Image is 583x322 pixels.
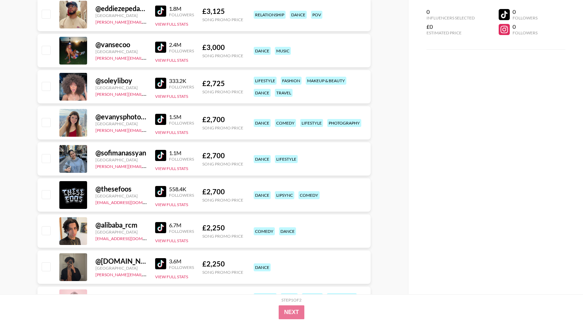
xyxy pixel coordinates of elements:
[155,42,166,53] img: TikTok
[202,197,243,203] div: Song Promo Price
[95,121,147,126] div: [GEOGRAPHIC_DATA]
[202,17,243,22] div: Song Promo Price
[169,48,194,53] div: Followers
[169,77,194,84] div: 333.2K
[169,156,194,162] div: Followers
[169,5,194,12] div: 1.8M
[202,79,243,88] div: £ 2,725
[169,12,194,17] div: Followers
[155,114,166,125] img: TikTok
[169,294,194,301] div: 2.1M
[95,157,147,162] div: [GEOGRAPHIC_DATA]
[95,257,147,265] div: @ [DOMAIN_NAME]
[279,227,296,235] div: dance
[95,90,198,97] a: [PERSON_NAME][EMAIL_ADDRESS][DOMAIN_NAME]
[202,151,243,160] div: £ 2,700
[169,193,194,198] div: Followers
[202,115,243,124] div: £ 2,700
[202,43,243,52] div: £ 3,000
[254,191,271,199] div: dance
[169,222,194,229] div: 6.7M
[290,11,307,19] div: dance
[513,30,538,35] div: Followers
[95,293,147,302] div: @ helenpenggg
[254,47,271,55] div: dance
[202,89,243,94] div: Song Promo Price
[155,238,188,243] button: View Full Stats
[202,7,243,16] div: £ 3,125
[202,161,243,167] div: Song Promo Price
[155,186,166,197] img: TikTok
[254,89,271,97] div: dance
[513,8,538,15] div: 0
[298,191,320,199] div: comedy
[202,234,243,239] div: Song Promo Price
[202,53,243,58] div: Song Promo Price
[155,202,188,207] button: View Full Stats
[155,58,188,63] button: View Full Stats
[275,119,296,127] div: comedy
[95,193,147,198] div: [GEOGRAPHIC_DATA]
[95,149,147,157] div: @ sofimanassyan
[169,113,194,120] div: 1.5M
[95,185,147,193] div: @ thesefoos
[281,293,298,301] div: dance
[169,41,194,48] div: 2.4M
[95,198,165,205] a: [EMAIL_ADDRESS][DOMAIN_NAME]
[202,187,243,196] div: £ 2,700
[155,6,166,17] img: TikTok
[169,120,194,126] div: Followers
[95,229,147,235] div: [GEOGRAPHIC_DATA]
[275,155,298,163] div: lifestyle
[95,112,147,121] div: @ evanysphotography
[155,166,188,171] button: View Full Stats
[306,77,346,85] div: makeup & beauty
[155,274,188,279] button: View Full Stats
[302,293,323,301] div: fashion
[169,186,194,193] div: 558.4K
[95,49,147,54] div: [GEOGRAPHIC_DATA]
[95,265,147,271] div: [GEOGRAPHIC_DATA]
[426,15,475,20] div: Influencers Selected
[169,229,194,234] div: Followers
[254,293,277,301] div: lifestyle
[202,270,243,275] div: Song Promo Price
[426,30,475,35] div: Estimated Price
[300,119,323,127] div: lifestyle
[254,77,277,85] div: lifestyle
[95,18,198,25] a: [PERSON_NAME][EMAIL_ADDRESS][DOMAIN_NAME]
[254,263,271,271] div: dance
[155,222,166,233] img: TikTok
[254,155,271,163] div: dance
[281,77,302,85] div: fashion
[202,223,243,232] div: £ 2,250
[202,260,243,268] div: £ 2,250
[155,22,188,27] button: View Full Stats
[513,23,538,30] div: 0
[202,125,243,130] div: Song Promo Price
[95,13,147,18] div: [GEOGRAPHIC_DATA]
[311,11,322,19] div: pov
[95,85,147,90] div: [GEOGRAPHIC_DATA]
[95,162,198,169] a: [PERSON_NAME][EMAIL_ADDRESS][DOMAIN_NAME]
[281,297,302,303] div: Step 1 of 2
[155,150,166,161] img: TikTok
[95,126,198,133] a: [PERSON_NAME][EMAIL_ADDRESS][DOMAIN_NAME]
[95,54,198,61] a: [PERSON_NAME][EMAIL_ADDRESS][DOMAIN_NAME]
[275,47,291,55] div: music
[155,258,166,269] img: TikTok
[95,235,165,241] a: [EMAIL_ADDRESS][DOMAIN_NAME]
[254,119,271,127] div: dance
[155,94,188,99] button: View Full Stats
[254,227,275,235] div: comedy
[95,221,147,229] div: @ alibaba_rcm
[426,23,475,30] div: £0
[95,271,198,277] a: [PERSON_NAME][EMAIL_ADDRESS][DOMAIN_NAME]
[279,305,305,319] button: Next
[169,84,194,90] div: Followers
[327,293,357,301] div: transitions
[169,150,194,156] div: 1.1M
[254,11,286,19] div: relationship
[548,287,575,314] iframe: Drift Widget Chat Controller
[327,119,361,127] div: photography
